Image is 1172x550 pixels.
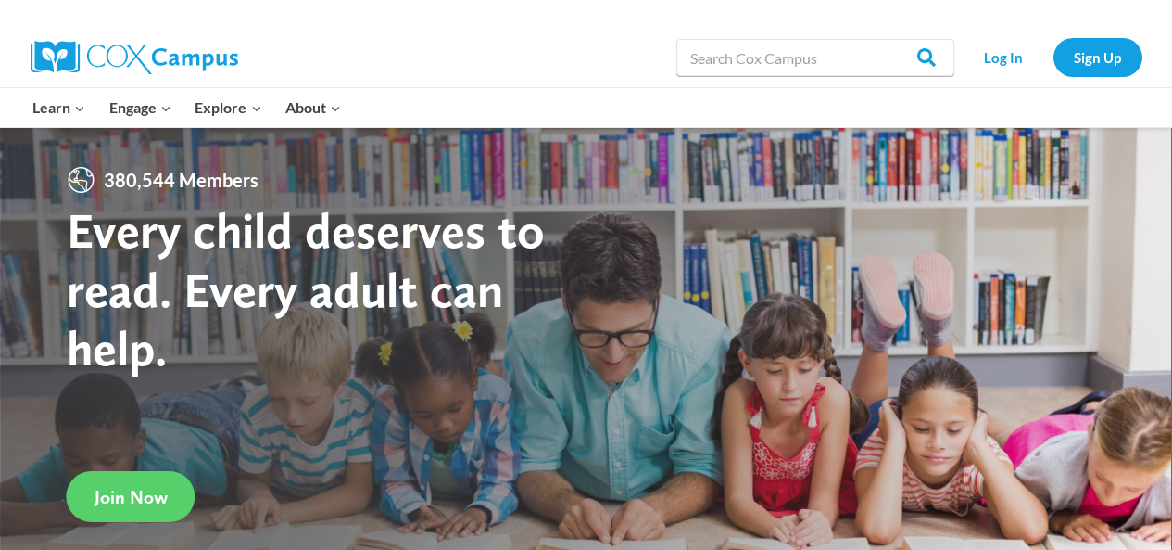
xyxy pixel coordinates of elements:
[96,165,266,195] span: 380,544 Members
[67,200,545,377] strong: Every child deserves to read. Every adult can help.
[285,96,341,120] span: About
[964,38,1142,76] nav: Secondary Navigation
[964,38,1044,76] a: Log In
[95,486,168,508] span: Join Now
[676,39,954,76] input: Search Cox Campus
[1053,38,1142,76] a: Sign Up
[32,96,85,120] span: Learn
[109,96,171,120] span: Engage
[67,471,195,522] a: Join Now
[195,96,261,120] span: Explore
[31,41,238,74] img: Cox Campus
[21,88,353,127] nav: Primary Navigation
